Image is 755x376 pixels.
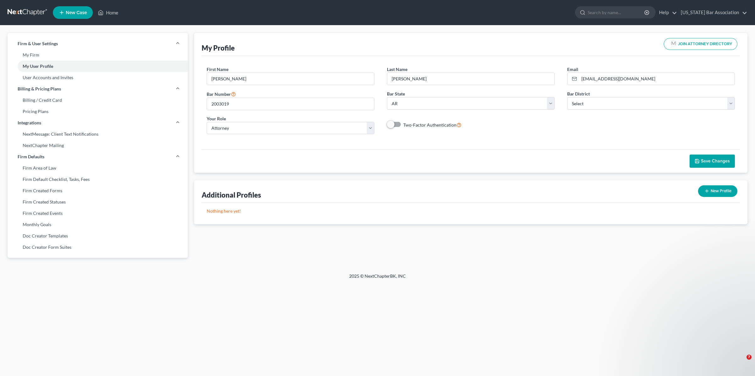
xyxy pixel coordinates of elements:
[567,90,590,97] label: Bar District
[18,86,61,92] span: Billing & Pricing Plans
[18,120,41,126] span: Integrations
[664,38,737,50] button: JOIN ATTORNEY DIRECTORY
[8,185,188,196] a: Firm Created Forms
[678,42,732,46] span: JOIN ATTORNEY DIRECTORY
[8,83,188,95] a: Billing & Pricing Plans
[588,7,645,18] input: Search by name...
[198,273,557,284] div: 2025 © NextChapterBK, INC
[207,208,735,214] p: Nothing here yet!
[8,38,188,49] a: Firm & User Settings
[8,128,188,140] a: NextMessage: Client Text Notifications
[698,185,737,197] button: New Profile
[8,219,188,230] a: Monthly Goals
[678,7,747,18] a: [US_STATE] Bar Association
[8,49,188,61] a: My Firm
[387,67,407,72] span: Last Name
[690,155,735,168] button: Save Changes
[579,73,735,85] input: Enter email...
[207,73,374,85] input: Enter first name...
[8,72,188,83] a: User Accounts and Invites
[8,196,188,208] a: Firm Created Statuses
[8,95,188,106] a: Billing / Credit Card
[734,355,749,370] iframe: Intercom live chat
[18,41,58,47] span: Firm & User Settings
[8,242,188,253] a: Doc Creator Form Suites
[8,106,188,117] a: Pricing Plans
[8,151,188,162] a: Firm Defaults
[656,7,677,18] a: Help
[669,40,678,48] img: modern-attorney-logo-488310dd42d0e56951fffe13e3ed90e038bc441dd813d23dff0c9337a977f38e.png
[8,174,188,185] a: Firm Default Checklist, Tasks, Fees
[95,7,121,18] a: Home
[18,154,44,160] span: Firm Defaults
[387,90,405,97] label: Bar State
[8,117,188,128] a: Integrations
[747,355,752,360] span: 7
[202,43,235,52] div: My Profile
[66,10,87,15] span: New Case
[207,67,228,72] span: First Name
[567,67,578,72] span: Email
[8,61,188,72] a: My User Profile
[207,116,226,121] span: Your Role
[387,73,554,85] input: Enter last name...
[207,98,374,110] input: #
[403,122,456,128] span: Two-Factor Authentication
[207,90,236,98] label: Bar Number
[202,190,261,199] div: Additional Profiles
[8,162,188,174] a: Firm Area of Law
[8,140,188,151] a: NextChapter Mailing
[8,208,188,219] a: Firm Created Events
[8,230,188,242] a: Doc Creator Templates
[701,158,730,164] span: Save Changes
